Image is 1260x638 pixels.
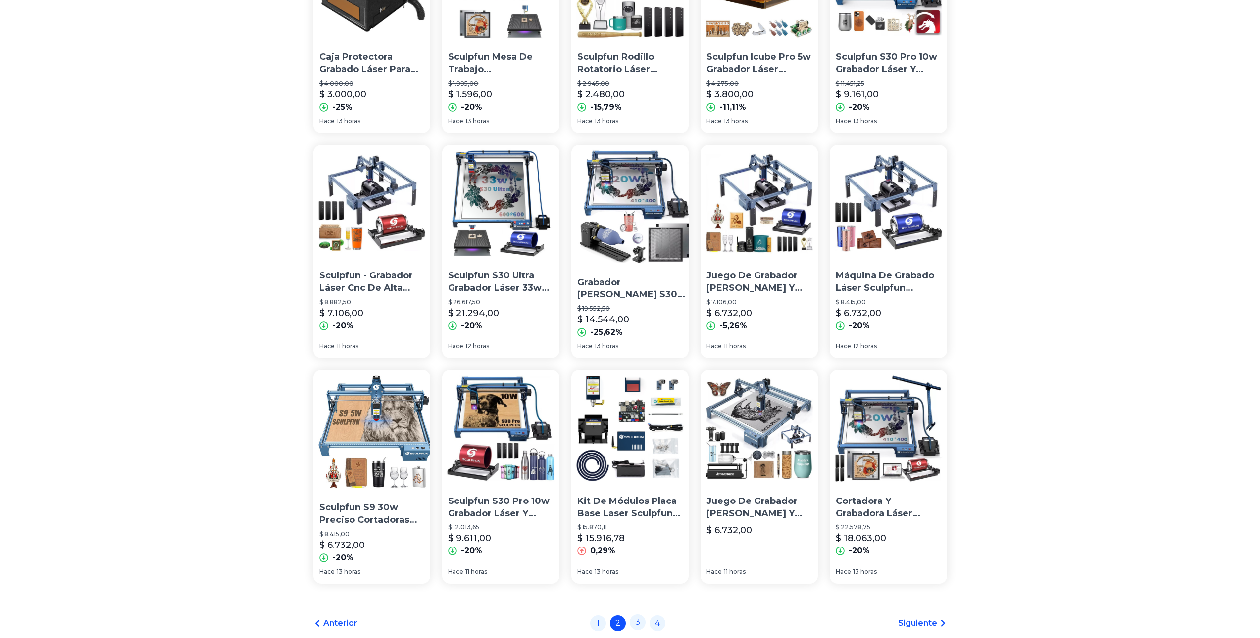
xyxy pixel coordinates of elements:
img: Juego De Grabador Láser Y Rodillo Giratorio Sculpfun S9 [701,145,818,262]
p: Juego De Grabador [PERSON_NAME] Y Rodillo Giratorio Sculpfun S9 [706,270,812,294]
p: $ 21.294,00 [448,306,499,320]
span: Hace [319,342,335,350]
a: Sculpfun S9 30w Preciso Cortadoras Láser Grabadoras410*420mmSculpfun S9 30w Preciso Cortadoras Lá... [313,370,431,584]
img: Cortadora Y Grabadora Láser Sculpfun S30 Pro Max 20w Kit [830,370,947,487]
a: Juego De Grabador Láser Y Rodillo Giratorio Sculpfun S9Juego De Grabador [PERSON_NAME] Y Rodillo ... [701,370,818,584]
p: -20% [849,320,870,332]
span: Hace [319,568,335,576]
span: 13 horas [595,568,618,576]
span: Hace [448,342,463,350]
span: Hace [836,568,851,576]
p: -25% [332,101,353,113]
p: 0,29% [590,545,615,557]
p: Sculpfun - Grabador Láser Cnc De Alta Precisión S9 [319,270,425,294]
p: $ 2.480,00 [577,88,625,101]
span: Hace [577,117,593,125]
span: 13 horas [724,117,748,125]
p: Kit De Módulos Placa Base Laser Sculpfun De 33 W De Alta Vel [577,495,683,520]
a: 3 [630,614,646,630]
p: $ 15.916,78 [577,531,625,545]
span: 11 horas [724,568,746,576]
span: 11 horas [465,568,487,576]
a: Juego De Grabador Láser Y Rodillo Giratorio Sculpfun S9Juego De Grabador [PERSON_NAME] Y Rodillo ... [701,145,818,359]
a: Siguiente [898,617,947,629]
a: Sculpfun S30 Pro 10w Grabador Láser Y RodilloSculpfun S30 Pro 10w Grabador Láser Y Rodillo$ 12.01... [442,370,559,584]
span: 11 horas [724,342,746,350]
img: Sculpfun S9 30w Preciso Cortadoras Láser Grabadoras410*420mm [313,370,437,494]
span: 13 horas [595,117,618,125]
img: Juego De Grabador Láser Y Rodillo Giratorio Sculpfun S9 [701,370,818,487]
p: $ 9.611,00 [448,531,491,545]
span: Anterior [323,617,357,629]
p: $ 14.544,00 [577,313,629,326]
p: $ 4.000,00 [319,80,425,88]
p: $ 3.000,00 [319,88,366,101]
p: -11,11% [719,101,746,113]
p: $ 8.415,00 [319,530,432,538]
a: Máquina De Grabado Láser Sculpfun S9+rodillo Atomstack R1proMáquina De Grabado Láser Sculpfun S9+... [830,145,947,359]
p: -20% [461,320,482,332]
a: Cortadora Y Grabadora Láser Sculpfun S30 Pro Max 20w KitCortadora Y Grabadora Láser Sculpfun S30 ... [830,370,947,584]
p: $ 11.451,25 [836,80,941,88]
span: 13 horas [595,342,618,350]
span: Hace [706,568,722,576]
p: $ 3.800,00 [706,88,754,101]
p: $ 22.578,75 [836,523,941,531]
p: $ 7.106,00 [319,306,363,320]
a: Anterior [313,617,357,629]
span: 13 horas [853,117,877,125]
span: Hace [577,342,593,350]
p: $ 12.013,65 [448,523,554,531]
p: $ 15.870,11 [577,523,683,531]
p: -20% [849,101,870,113]
p: $ 9.161,00 [836,88,879,101]
p: $ 2.945,00 [577,80,683,88]
p: -20% [849,545,870,557]
span: 12 horas [853,342,877,350]
p: Sculpfun S30 Ultra Grabador Láser 33w +tablero+rodillo Kits [448,270,554,294]
p: $ 6.732,00 [706,523,752,537]
p: -5,26% [719,320,747,332]
span: Hace [706,117,722,125]
p: $ 19.552,50 [577,305,693,313]
p: $ 1.995,00 [448,80,554,88]
span: Hace [836,117,851,125]
span: 13 horas [337,117,360,125]
p: $ 6.732,00 [706,306,752,320]
p: $ 26.617,50 [448,298,554,306]
span: 13 horas [853,568,877,576]
a: Sculpfun S30 Ultra Grabador Láser 33w +tablero+rodillo KitsSculpfun S30 Ultra Grabador Láser 33w ... [442,145,559,359]
a: Sculpfun - Grabador Láser Cnc De Alta Precisión S9Sculpfun - Grabador Láser Cnc De Alta Precisión... [313,145,431,359]
a: 4 [650,615,665,631]
span: Hace [448,568,463,576]
p: Sculpfun S9 30w Preciso Cortadoras Láser Grabadoras410*420mm [319,501,432,526]
img: Sculpfun - Grabador Láser Cnc De Alta Precisión S9 [313,145,431,262]
img: Kit De Módulos Placa Base Laser Sculpfun De 33 W De Alta Vel [571,370,689,487]
p: Máquina De Grabado Láser Sculpfun S9+rodillo Atomstack R1pro [836,270,941,294]
img: Máquina De Grabado Láser Sculpfun S9+rodillo Atomstack R1pro [830,145,947,262]
p: $ 8.415,00 [836,298,941,306]
img: Grabador Láser Sculpfun S30 Pro Max+placa Nido Abeja+rodillo [573,145,697,269]
p: -25,62% [590,326,623,338]
span: Hace [836,342,851,350]
span: Hace [448,117,463,125]
span: 13 horas [465,117,489,125]
img: Sculpfun S30 Pro 10w Grabador Láser Y Rodillo [442,370,559,487]
p: Cortadora Y Grabadora Láser Sculpfun S30 Pro Max 20w Kit [836,495,941,520]
p: -20% [461,101,482,113]
span: 13 horas [337,568,360,576]
p: $ 1.596,00 [448,88,492,101]
p: $ 7.106,00 [706,298,812,306]
p: $ 6.732,00 [319,538,365,552]
p: Caja Protectora Grabado Láser Para Atomstack, Sculpfun, Tts [319,51,425,76]
span: Hace [706,342,722,350]
p: Juego De Grabador [PERSON_NAME] Y Rodillo Giratorio Sculpfun S9 [706,495,812,520]
p: -20% [332,320,353,332]
span: 12 horas [465,342,489,350]
p: -20% [461,545,482,557]
span: Hace [577,568,593,576]
p: -15,79% [590,101,622,113]
span: Siguiente [898,617,937,629]
img: Sculpfun S30 Ultra Grabador Láser 33w +tablero+rodillo Kits [442,145,559,262]
p: $ 18.063,00 [836,531,886,545]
